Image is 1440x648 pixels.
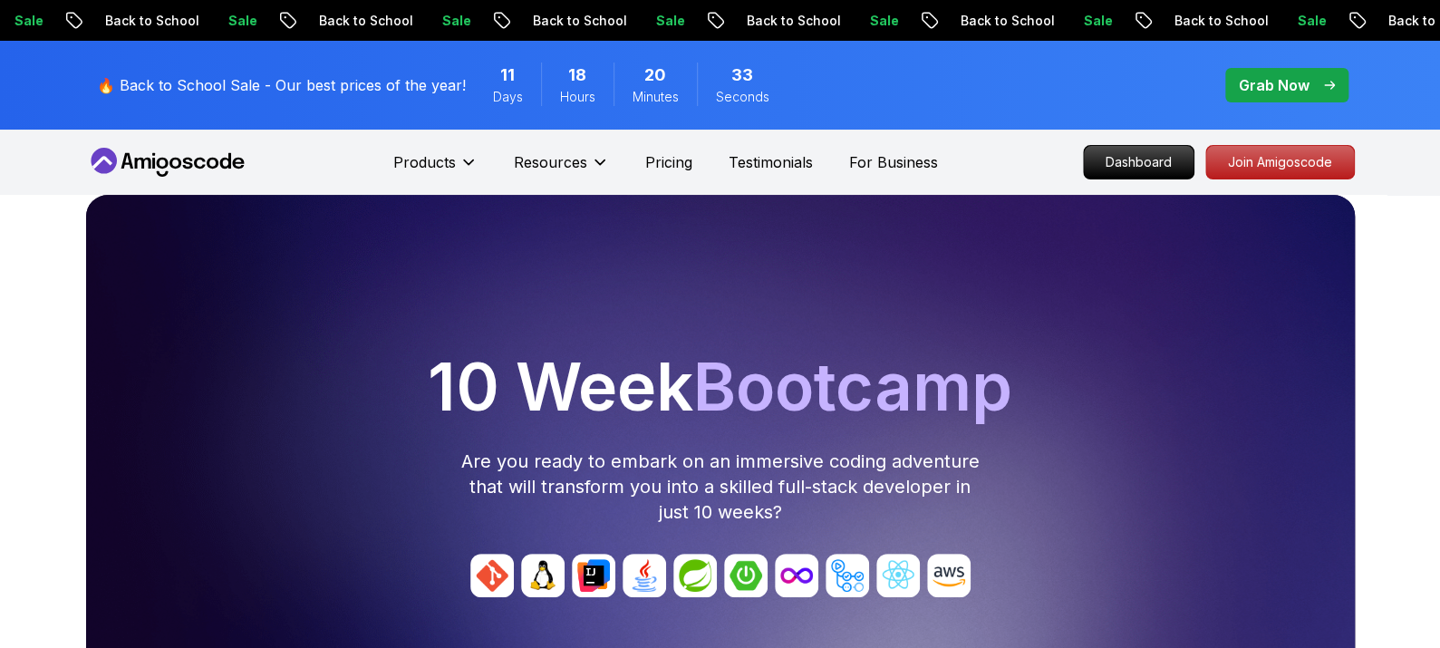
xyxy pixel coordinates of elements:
p: Back to School [82,12,206,30]
p: Sale [1275,12,1333,30]
p: 🔥 Back to School Sale - Our best prices of the year! [97,74,466,96]
span: Days [493,88,523,106]
span: Seconds [716,88,769,106]
p: Sale [847,12,905,30]
p: Resources [514,151,587,173]
img: avatar_1 [521,554,565,597]
p: Back to School [724,12,847,30]
img: avatar_7 [826,554,869,597]
h1: 10 Week [93,354,1348,420]
p: Back to School [296,12,420,30]
span: Minutes [633,88,679,106]
button: Resources [514,151,609,188]
span: 11 Days [500,63,515,88]
a: Pricing [645,151,692,173]
p: Back to School [510,12,633,30]
img: avatar_6 [775,554,818,597]
a: For Business [849,151,938,173]
span: Hours [560,88,595,106]
img: avatar_5 [724,554,768,597]
img: avatar_8 [876,554,920,597]
p: Sale [206,12,264,30]
p: Back to School [1152,12,1275,30]
button: Products [393,151,478,188]
a: Join Amigoscode [1205,145,1355,179]
img: avatar_2 [572,554,615,597]
p: Sale [1061,12,1119,30]
img: avatar_0 [470,554,514,597]
span: Bootcamp [693,347,1012,426]
span: 33 Seconds [731,63,753,88]
p: Grab Now [1239,74,1310,96]
p: Are you ready to embark on an immersive coding adventure that will transform you into a skilled f... [459,449,981,525]
p: Back to School [938,12,1061,30]
p: Products [393,151,456,173]
p: Dashboard [1084,146,1194,179]
img: avatar_9 [927,554,971,597]
span: 20 Minutes [644,63,666,88]
span: 18 Hours [568,63,586,88]
img: avatar_4 [673,554,717,597]
a: Dashboard [1083,145,1194,179]
p: Sale [633,12,691,30]
a: Testimonials [729,151,813,173]
img: avatar_3 [623,554,666,597]
p: Sale [420,12,478,30]
p: Join Amigoscode [1206,146,1354,179]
